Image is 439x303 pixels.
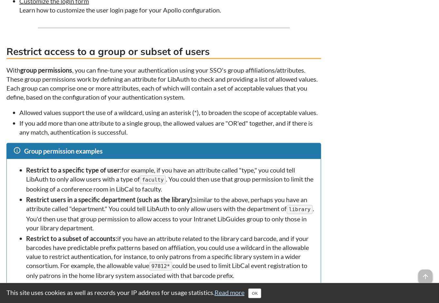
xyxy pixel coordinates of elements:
[26,234,314,280] li: if you have an attribute related to the library card barcode, and if your barcodes have predictab...
[13,147,21,154] span: info
[215,289,244,296] a: Read more
[24,147,103,155] span: Group permission examples
[6,66,321,102] p: With , you can fine-tune your authentication using your SSO's group affiliations/attributes. Thes...
[19,108,321,117] li: Allowed values support the use of a wildcard, using an asterisk (*), to broaden the scope of acce...
[26,282,139,290] strong: Restrict to specific users by ID or email:
[248,289,261,298] button: Close
[418,270,433,284] span: arrow_upward
[19,119,321,137] li: If you add more than one attribute to a single group, the allowed values are "OR'ed" together, an...
[149,262,172,271] kbd: 97812*
[140,175,166,184] kbd: faculty
[20,66,72,74] strong: group permissions
[26,166,121,174] strong: Restrict to a specific type of user:
[418,270,433,278] a: arrow_upward
[26,165,314,193] li: for example, if you have an attribute called "type," you could tell LibAuth to only allow users w...
[26,235,117,242] strong: Restrict to a subset of accounts:
[6,45,321,59] h3: Restrict access to a group or subset of users
[287,205,313,214] kbd: library
[26,195,314,232] li: similar to the above, perhaps you have an attribute called "department." You could tell LibAuth t...
[26,196,194,203] strong: Restrict users in a specific department (such as the library):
